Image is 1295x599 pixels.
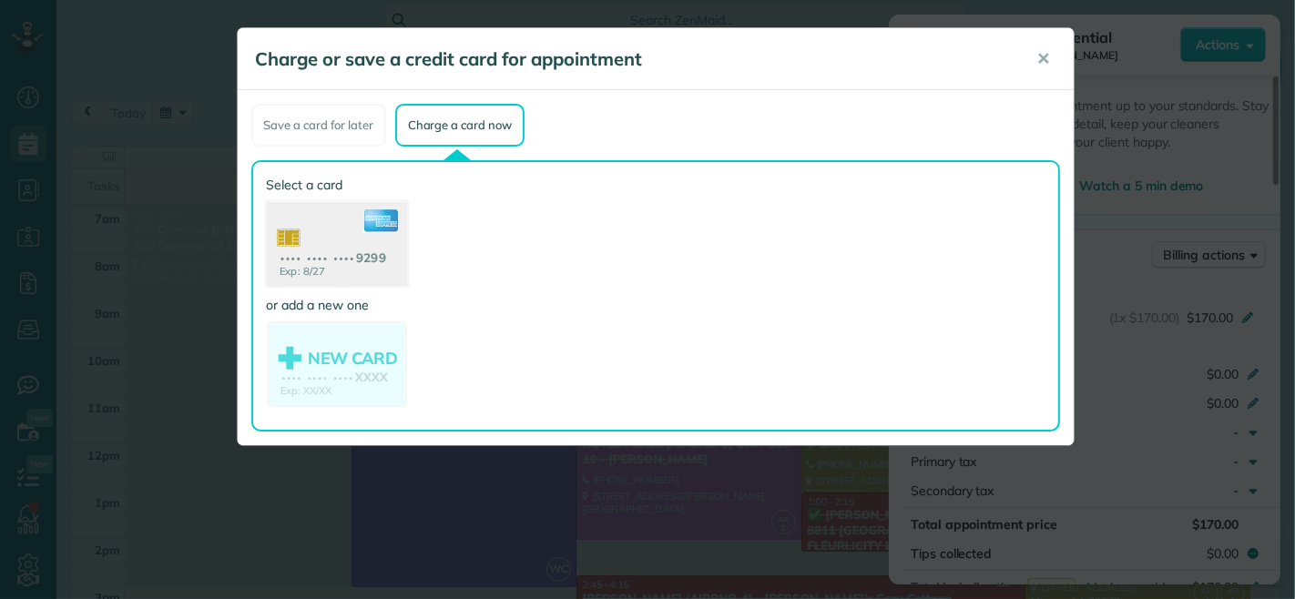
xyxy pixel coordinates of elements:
[267,296,407,314] label: or add a new one
[1037,48,1051,69] span: ✕
[256,46,1012,72] h5: Charge or save a credit card for appointment
[267,176,407,194] label: Select a card
[395,104,525,147] div: Charge a card now
[251,104,386,147] div: Save a card for later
